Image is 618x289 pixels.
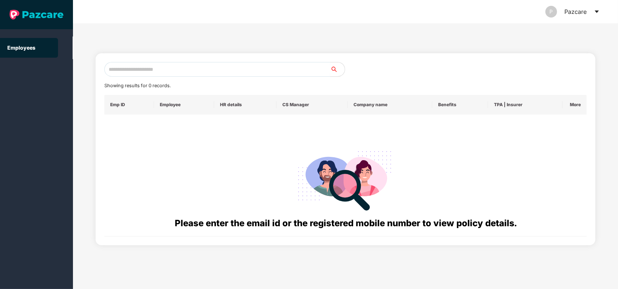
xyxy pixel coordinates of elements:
[550,6,553,18] span: P
[348,95,432,115] th: Company name
[330,66,345,72] span: search
[488,95,563,115] th: TPA | Insurer
[154,95,214,115] th: Employee
[104,83,171,88] span: Showing results for 0 records.
[432,95,488,115] th: Benefits
[104,95,154,115] th: Emp ID
[7,45,35,51] a: Employees
[330,62,345,77] button: search
[214,95,277,115] th: HR details
[175,218,517,228] span: Please enter the email id or the registered mobile number to view policy details.
[594,9,600,15] span: caret-down
[563,95,587,115] th: More
[293,142,398,216] img: svg+xml;base64,PHN2ZyB4bWxucz0iaHR0cDovL3d3dy53My5vcmcvMjAwMC9zdmciIHdpZHRoPSIyODgiIGhlaWdodD0iMj...
[277,95,348,115] th: CS Manager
